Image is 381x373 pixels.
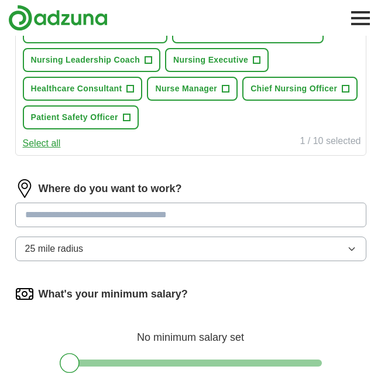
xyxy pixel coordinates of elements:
[15,317,366,345] div: No minimum salary set
[250,83,337,95] span: Chief Nursing Officer
[15,237,366,261] button: 25 mile radius
[31,111,118,124] span: Patient Safety Officer
[348,5,373,31] button: Toggle main navigation menu
[155,83,217,95] span: Nurse Manager
[31,83,122,95] span: Healthcare Consultant
[23,105,139,129] button: Patient Safety Officer
[39,286,188,302] label: What's your minimum salary?
[173,54,248,66] span: Nursing Executive
[39,181,182,197] label: Where do you want to work?
[15,285,34,303] img: salary.png
[165,48,269,72] button: Nursing Executive
[25,242,84,256] span: 25 mile radius
[23,136,61,150] button: Select all
[147,77,238,101] button: Nurse Manager
[15,179,34,198] img: location.png
[242,77,358,101] button: Chief Nursing Officer
[23,77,143,101] button: Healthcare Consultant
[31,54,140,66] span: Nursing Leadership Coach
[300,134,361,150] div: 1 / 10 selected
[23,48,161,72] button: Nursing Leadership Coach
[8,5,108,31] img: Adzuna logo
